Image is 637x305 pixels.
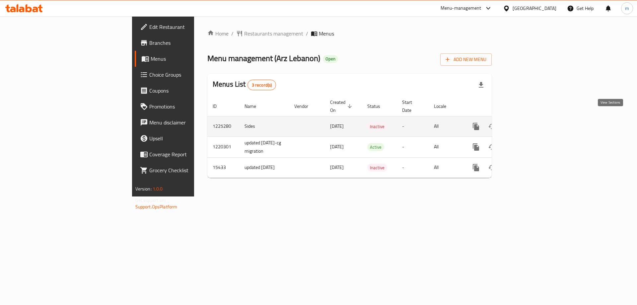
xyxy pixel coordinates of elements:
[330,142,344,151] span: [DATE]
[135,99,239,114] a: Promotions
[151,55,233,63] span: Menus
[149,118,233,126] span: Menu disclaimer
[135,51,239,67] a: Menus
[367,122,387,130] div: Inactive
[367,164,387,172] span: Inactive
[367,143,384,151] span: Active
[239,116,289,136] td: Sides
[513,5,556,12] div: [GEOGRAPHIC_DATA]
[239,136,289,157] td: updated [DATE]-cg migration
[149,71,233,79] span: Choice Groups
[330,98,354,114] span: Created On
[484,118,500,134] button: Change Status
[429,157,463,178] td: All
[149,39,233,47] span: Branches
[367,102,389,110] span: Status
[213,79,276,90] h2: Menus List
[434,102,455,110] span: Locale
[294,102,317,110] span: Vendor
[213,102,225,110] span: ID
[319,30,334,38] span: Menus
[441,4,481,12] div: Menu-management
[135,146,239,162] a: Coverage Report
[402,98,421,114] span: Start Date
[625,5,629,12] span: m
[248,80,276,90] div: Total records count
[245,102,265,110] span: Name
[135,114,239,130] a: Menu disclaimer
[397,157,429,178] td: -
[397,116,429,136] td: -
[149,87,233,95] span: Coupons
[135,19,239,35] a: Edit Restaurant
[135,83,239,99] a: Coupons
[149,134,233,142] span: Upsell
[367,123,387,130] span: Inactive
[306,30,308,38] li: /
[330,163,344,172] span: [DATE]
[135,196,166,204] span: Get support on:
[207,51,320,66] span: Menu management ( Arz Lebanon )
[239,157,289,178] td: updated [DATE]
[484,160,500,176] button: Change Status
[135,130,239,146] a: Upsell
[244,30,303,38] span: Restaurants management
[440,53,492,66] button: Add New Menu
[207,30,492,38] nav: breadcrumb
[330,122,344,130] span: [DATE]
[397,136,429,157] td: -
[135,185,152,193] span: Version:
[473,77,489,93] div: Export file
[468,118,484,134] button: more
[468,139,484,155] button: more
[248,82,276,88] span: 3 record(s)
[207,96,537,178] table: enhanced table
[149,150,233,158] span: Coverage Report
[236,30,303,38] a: Restaurants management
[323,55,338,63] div: Open
[149,166,233,174] span: Grocery Checklist
[429,136,463,157] td: All
[135,162,239,178] a: Grocery Checklist
[429,116,463,136] td: All
[468,160,484,176] button: more
[149,103,233,111] span: Promotions
[135,35,239,51] a: Branches
[446,55,486,64] span: Add New Menu
[135,67,239,83] a: Choice Groups
[153,185,163,193] span: 1.0.0
[463,96,537,116] th: Actions
[323,56,338,62] span: Open
[135,202,177,211] a: Support.OpsPlatform
[149,23,233,31] span: Edit Restaurant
